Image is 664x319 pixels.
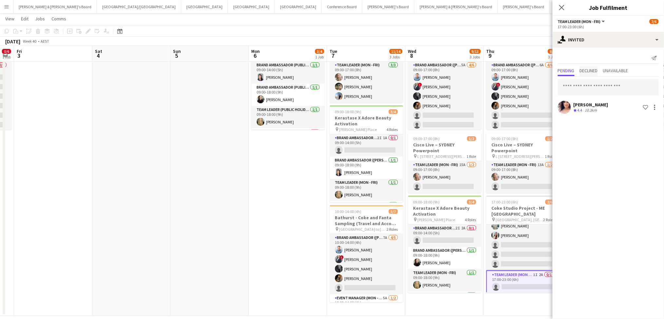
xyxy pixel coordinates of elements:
[2,49,11,54] span: 0/6
[322,0,362,13] button: Conference Board
[418,154,467,159] span: L [STREET_ADDRESS][PERSON_NAME] (Veritas Offices)
[49,14,69,23] a: Comms
[2,54,11,59] div: 1 Job
[470,49,481,54] span: 9/13
[413,200,440,204] span: 09:00-18:00 (9h)
[5,38,20,45] div: [DATE]
[548,49,559,54] span: 8/15
[603,68,628,73] span: Unavailable
[408,247,482,269] app-card-role: Brand Ambassador ([PERSON_NAME])1/109:00-18:00 (9h)[PERSON_NAME]
[467,200,476,204] span: 3/4
[330,115,403,127] h3: Kerastase X Adore Beauty Activation
[498,0,550,13] button: [PERSON_NAME]'s Board
[315,54,324,59] div: 1 Job
[558,24,659,29] div: 17:00-23:00 (6h)
[16,52,22,59] span: 3
[330,61,403,103] app-card-role: Team Leader (Mon - Fri)3/309:00-17:00 (8h)[PERSON_NAME][PERSON_NAME][PERSON_NAME]
[574,102,608,108] div: [PERSON_NAME]
[330,179,403,201] app-card-role: Team Leader (Mon - Fri)1/109:00-18:00 (9h)[PERSON_NAME]
[22,39,38,44] span: Week 40
[553,32,664,48] div: Invited
[486,142,560,154] h3: Cisco Live – SYDNEY Powerpoint
[13,0,97,13] button: [PERSON_NAME] & [PERSON_NAME]'s Board
[362,0,414,13] button: [PERSON_NAME]'s Board
[486,48,495,54] span: Thu
[408,48,417,54] span: Wed
[650,19,659,24] span: 2/6
[252,106,325,128] app-card-role: Team Leader (Public Holiday)1/109:00-18:00 (9h)[PERSON_NAME]
[407,52,417,59] span: 8
[408,61,482,131] app-card-role: Brand Ambassador ([PERSON_NAME])5A4/609:00-17:00 (8h)[PERSON_NAME]![PERSON_NAME][PERSON_NAME][PER...
[465,217,476,222] span: 4 Roles
[486,32,560,130] app-job-card: 09:00-17:00 (8h)5/7Bathurst - Coke and Fanta Sampling - Live Days Bathurst2 RolesBrand Ambassador...
[408,224,482,247] app-card-role: Brand Ambassador ([PERSON_NAME])2I2A0/109:00-14:00 (5h)
[95,48,102,54] span: Sat
[173,48,181,54] span: Sun
[497,83,501,87] span: !
[97,0,181,13] button: [GEOGRAPHIC_DATA]/[GEOGRAPHIC_DATA]
[32,14,47,23] a: Jobs
[339,227,387,232] span: [GEOGRAPHIC_DATA] to [GEOGRAPHIC_DATA]
[21,16,28,22] span: Edit
[558,19,601,24] span: Team Leader (Mon - Fri)
[339,127,377,132] span: [PERSON_NAME] Place
[548,54,559,59] div: 3 Jobs
[550,0,605,13] button: Uber [GEOGRAPHIC_DATA]
[408,205,482,217] h3: Kerastase X Adore Beauty Activation
[275,0,322,13] button: [GEOGRAPHIC_DATA]
[486,270,560,294] app-card-role: Team Leader (Mon - Fri)1I2A0/117:00-23:00 (6h)
[330,205,403,302] app-job-card: 10:00-14:00 (4h)5/7Bathurst - Coke and Fanta Sampling (Travel and Accom Provided) [GEOGRAPHIC_DAT...
[418,217,455,222] span: [PERSON_NAME] Place
[485,52,495,59] span: 9
[486,205,560,217] h3: Coke Studio Project - ME [GEOGRAPHIC_DATA]
[390,54,402,59] div: 3 Jobs
[580,68,598,73] span: Declined
[486,132,560,193] app-job-card: 09:00-17:00 (8h)1/2Cisco Live – SYDNEY Powerpoint L [STREET_ADDRESS][PERSON_NAME] (Veritas Office...
[486,161,560,193] app-card-role: Team Leader (Mon - Fri)13A1/209:00-17:00 (8h)[PERSON_NAME]
[387,227,398,232] span: 2 Roles
[545,154,555,159] span: 1 Role
[408,142,482,154] h3: Cisco Live – SYDNEY Powerpoint
[408,196,482,293] app-job-card: 09:00-18:00 (9h)3/4Kerastase X Adore Beauty Activation [PERSON_NAME] Place4 RolesBrand Ambassador...
[492,200,518,204] span: 17:00-23:00 (6h)
[408,291,482,314] app-card-role: Brand Ambassador ([PERSON_NAME])1/1
[181,0,228,13] button: [GEOGRAPHIC_DATA]
[470,54,481,59] div: 3 Jobs
[251,52,260,59] span: 6
[584,108,598,113] div: 10.3km
[252,128,325,151] app-card-role: Brand Ambassador (Public Holiday)2I2A0/1
[330,234,403,294] app-card-role: Brand Ambassador ([PERSON_NAME])7A4/510:00-14:00 (4h)[PERSON_NAME]![PERSON_NAME][PERSON_NAME][PER...
[486,196,560,293] app-job-card: 17:00-23:00 (6h)2/6Coke Studio Project - ME [GEOGRAPHIC_DATA] [GEOGRAPHIC_DATA], [GEOGRAPHIC_DATA...
[252,84,325,106] app-card-role: Brand Ambassador (Public Holiday)1/109:00-18:00 (9h)[PERSON_NAME]
[408,132,482,193] div: 09:00-17:00 (8h)1/2Cisco Live – SYDNEY Powerpoint L [STREET_ADDRESS][PERSON_NAME] (Veritas Office...
[18,14,31,23] a: Edit
[467,136,476,141] span: 1/2
[330,215,403,226] h3: Bathurst - Coke and Fanta Sampling (Travel and Accom Provided)
[413,136,440,141] span: 09:00-17:00 (8h)
[3,14,17,23] a: View
[496,217,543,222] span: [GEOGRAPHIC_DATA], [GEOGRAPHIC_DATA]
[340,255,344,259] span: !
[553,3,664,12] h3: Job Fulfilment
[330,32,403,103] app-job-card: 09:00-17:00 (8h)3/3Cisco Live – SYDNEY Powerpoint L [STREET_ADDRESS][PERSON_NAME] (Veritas Office...
[329,52,337,59] span: 7
[418,83,422,87] span: !
[389,209,398,214] span: 5/7
[315,49,324,54] span: 3/4
[558,19,606,24] button: Team Leader (Mon - Fri)
[408,269,482,291] app-card-role: Team Leader (Mon - Fri)1/109:00-18:00 (9h)[PERSON_NAME]
[408,32,482,130] div: 09:00-17:00 (8h)5/7Bathurst - Coke and Fanta Sampling - Live Days Bathurst2 RolesBrand Ambassador...
[486,61,560,131] app-card-role: Brand Ambassador ([PERSON_NAME])6A4/609:00-17:00 (8h)[PERSON_NAME]![PERSON_NAME][PERSON_NAME][PER...
[578,108,582,113] span: 4.4
[545,200,555,204] span: 2/6
[330,48,337,54] span: Tue
[330,105,403,202] app-job-card: 09:00-18:00 (9h)3/4Kerastase X Adore Beauty Activation [PERSON_NAME] Place4 RolesBrand Ambassador...
[172,52,181,59] span: 5
[389,109,398,114] span: 3/4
